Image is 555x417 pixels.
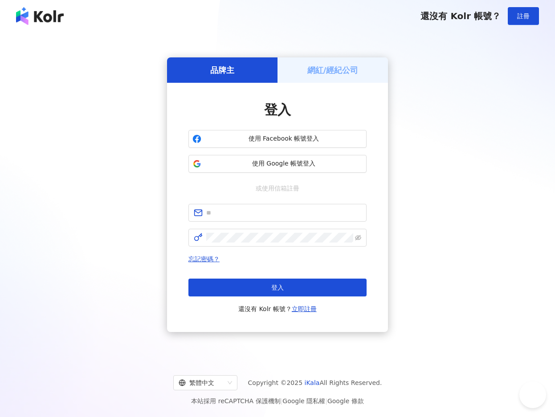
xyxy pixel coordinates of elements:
span: 或使用信箱註冊 [249,183,306,193]
div: 繁體中文 [179,376,224,390]
a: Google 隱私權 [282,397,325,405]
span: Copyright © 2025 All Rights Reserved. [248,377,382,388]
a: 立即註冊 [292,305,317,312]
button: 使用 Google 帳號登入 [188,155,367,173]
span: 還沒有 Kolr 帳號？ [238,304,317,314]
span: 使用 Facebook 帳號登入 [205,134,363,143]
span: 登入 [264,102,291,117]
h5: 品牌主 [210,65,234,76]
span: 本站採用 reCAPTCHA 保護機制 [191,396,363,406]
a: Google 條款 [327,397,364,405]
a: iKala [305,379,320,386]
span: | [325,397,327,405]
iframe: Help Scout Beacon - Open [519,381,546,408]
span: 註冊 [517,12,530,20]
span: 還沒有 Kolr 帳號？ [420,11,501,21]
h5: 網紅/經紀公司 [307,65,359,76]
span: 登入 [271,284,284,291]
span: eye-invisible [355,235,361,241]
img: logo [16,7,64,25]
a: 忘記密碼？ [188,255,220,263]
span: 使用 Google 帳號登入 [205,159,363,168]
button: 註冊 [508,7,539,25]
button: 使用 Facebook 帳號登入 [188,130,367,148]
span: | [281,397,283,405]
button: 登入 [188,279,367,296]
